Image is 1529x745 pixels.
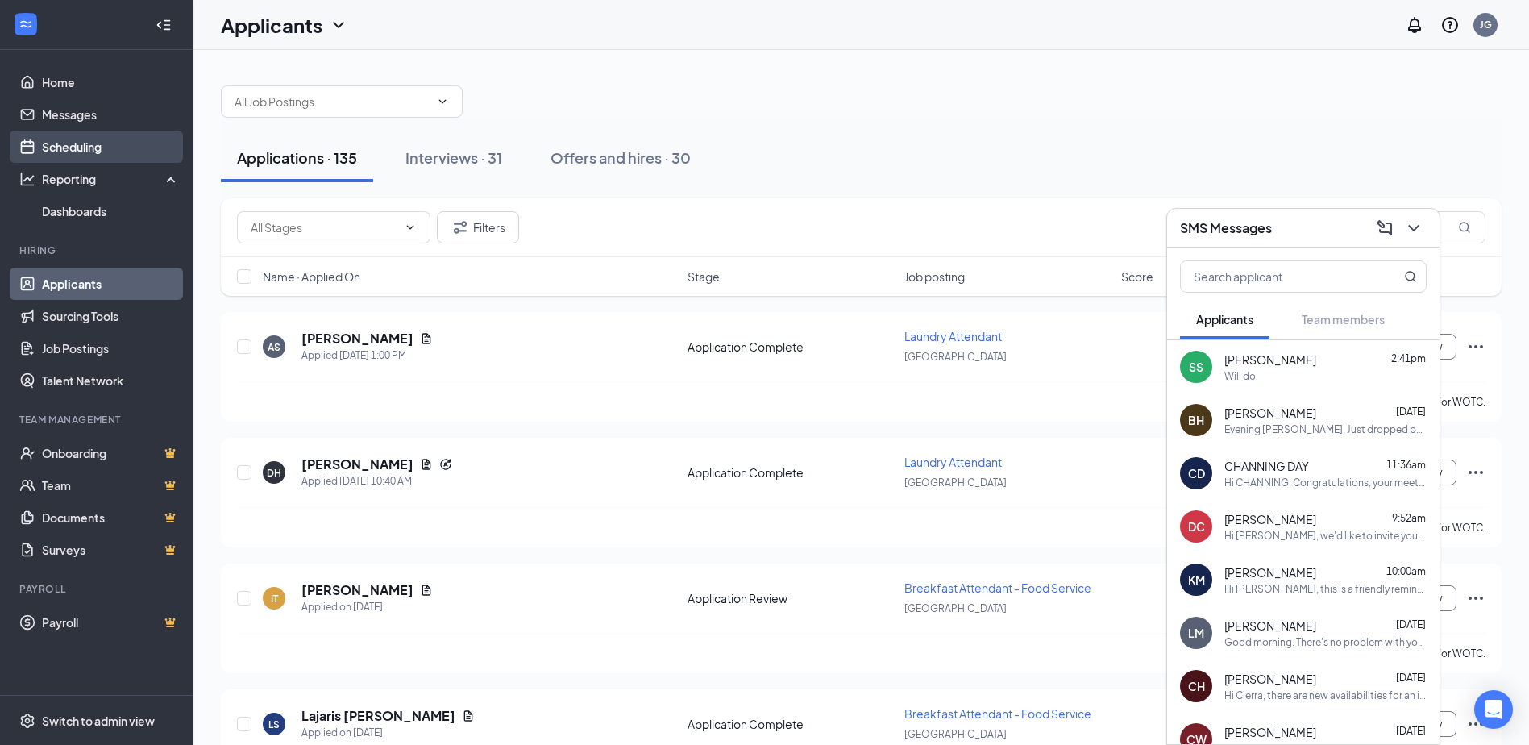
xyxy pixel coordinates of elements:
[1224,671,1316,687] span: [PERSON_NAME]
[1396,725,1426,737] span: [DATE]
[1405,15,1424,35] svg: Notifications
[904,268,965,285] span: Job posting
[439,458,452,471] svg: Reapply
[420,584,433,597] svg: Document
[251,219,397,236] input: All Stages
[267,466,281,480] div: DH
[301,348,433,364] div: Applied [DATE] 1:00 PM
[1440,15,1460,35] svg: QuestionInfo
[1196,312,1253,327] span: Applicants
[1189,359,1203,375] div: SS
[688,464,895,481] div: Application Complete
[1224,635,1427,649] div: Good morning. There's no problem with your decision to decline my role and not join the Marriott ...
[436,95,449,108] svg: ChevronDown
[904,477,1007,489] span: [GEOGRAPHIC_DATA]
[301,599,433,615] div: Applied on [DATE]
[1188,412,1204,428] div: BH
[904,455,1002,469] span: Laundry Attendant
[688,339,895,355] div: Application Complete
[437,211,519,243] button: Filter Filters
[301,707,455,725] h5: Lajaris [PERSON_NAME]
[19,413,177,427] div: Team Management
[1396,618,1426,631] span: [DATE]
[1466,337,1485,356] svg: Ellipses
[301,456,413,473] h5: [PERSON_NAME]
[1372,215,1398,241] button: ComposeMessage
[1224,618,1316,634] span: [PERSON_NAME]
[420,458,433,471] svg: Document
[1188,572,1205,588] div: KM
[221,11,322,39] h1: Applicants
[42,195,180,227] a: Dashboards
[1458,221,1471,234] svg: MagnifyingGlass
[19,582,177,596] div: Payroll
[1180,219,1272,237] h3: SMS Messages
[1466,714,1485,734] svg: Ellipses
[19,713,35,729] svg: Settings
[301,581,413,599] h5: [PERSON_NAME]
[263,268,360,285] span: Name · Applied On
[405,148,502,168] div: Interviews · 31
[42,332,180,364] a: Job Postings
[462,710,475,722] svg: Document
[1396,406,1426,418] span: [DATE]
[42,98,180,131] a: Messages
[42,300,180,332] a: Sourcing Tools
[19,243,177,257] div: Hiring
[1466,463,1485,482] svg: Ellipses
[329,15,348,35] svg: ChevronDown
[235,93,430,110] input: All Job Postings
[1121,268,1153,285] span: Score
[1224,458,1309,474] span: CHANNING DAY
[904,706,1091,721] span: Breakfast Attendant - Food Service
[904,581,1091,595] span: Breakfast Attendant - Food Service
[1224,689,1427,702] div: Hi Cierra, there are new availabilities for an interview. This is a reminder to schedule your int...
[1224,369,1256,383] div: Will do
[420,332,433,345] svg: Document
[19,171,35,187] svg: Analysis
[688,268,720,285] span: Stage
[1224,352,1316,368] span: [PERSON_NAME]
[1188,518,1205,535] div: DC
[42,606,180,639] a: PayrollCrown
[1224,405,1316,421] span: [PERSON_NAME]
[268,718,280,731] div: LS
[42,534,180,566] a: SurveysCrown
[1474,690,1513,729] div: Open Intercom Messenger
[404,221,417,234] svg: ChevronDown
[1224,476,1427,489] div: Hi CHANNING. Congratulations, your meeting with Fairfield by [PERSON_NAME] for Breakfast Attendan...
[237,148,357,168] div: Applications · 135
[1391,352,1426,364] span: 2:41pm
[42,268,180,300] a: Applicants
[42,469,180,502] a: TeamCrown
[1396,672,1426,684] span: [DATE]
[301,473,452,489] div: Applied [DATE] 10:40 AM
[1466,589,1485,608] svg: Ellipses
[1404,219,1423,238] svg: ChevronDown
[1224,529,1427,543] div: Hi [PERSON_NAME], we'd like to invite you to a meeting for Breakfast Attendant - Food Service at ...
[1480,18,1492,31] div: JG
[451,218,470,237] svg: Filter
[1401,215,1427,241] button: ChevronDown
[1188,465,1205,481] div: CD
[1181,261,1372,292] input: Search applicant
[1386,565,1426,577] span: 10:00am
[42,502,180,534] a: DocumentsCrown
[42,364,180,397] a: Talent Network
[904,602,1007,614] span: [GEOGRAPHIC_DATA]
[551,148,691,168] div: Offers and hires · 30
[42,131,180,163] a: Scheduling
[1375,219,1394,238] svg: ComposeMessage
[1224,422,1427,436] div: Evening [PERSON_NAME], Just dropped paperwork off at the desk with [PERSON_NAME]. I have not seen...
[1224,564,1316,581] span: [PERSON_NAME]
[1224,724,1316,740] span: [PERSON_NAME]
[688,716,895,732] div: Application Complete
[688,590,895,606] div: Application Review
[1224,511,1316,527] span: [PERSON_NAME]
[904,351,1007,363] span: [GEOGRAPHIC_DATA]
[42,171,181,187] div: Reporting
[42,437,180,469] a: OnboardingCrown
[1188,625,1204,641] div: LM
[1224,582,1427,596] div: Hi [PERSON_NAME], this is a friendly reminder. Your meeting with Fairfield by [PERSON_NAME] for H...
[268,340,280,354] div: AS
